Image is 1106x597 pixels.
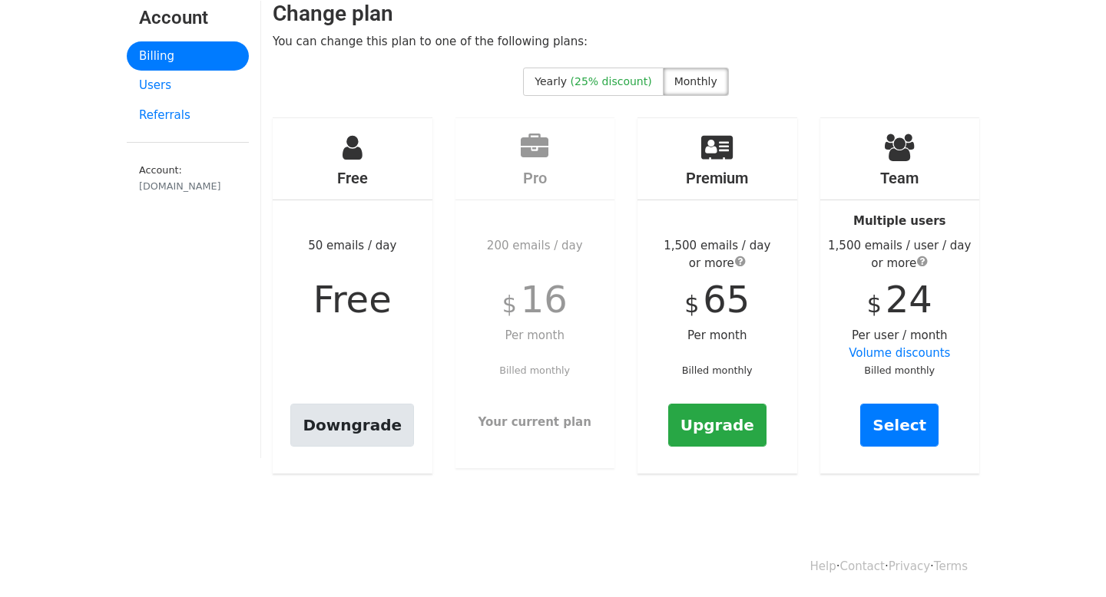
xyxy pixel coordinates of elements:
[820,169,980,187] h4: Team
[860,404,939,447] a: Select
[535,75,567,87] span: Yearly
[886,278,932,321] span: 24
[820,118,980,474] div: Per user / month
[571,75,652,87] span: (25% discount)
[703,278,750,321] span: 65
[867,291,882,318] span: $
[637,237,797,272] div: 1,500 emails / day or more
[499,364,570,376] small: Billed monthly
[521,278,568,321] span: 16
[273,118,432,474] div: 50 emails / day
[502,291,517,318] span: $
[139,164,237,193] small: Account:
[139,179,237,193] div: [DOMAIN_NAME]
[273,1,736,27] h2: Change plan
[127,101,249,130] a: Referrals
[478,415,591,429] strong: Your current plan
[261,33,747,68] div: You can change this plan to one of the following plans:
[127,41,249,71] a: Billing
[637,118,797,474] div: Per month
[668,404,767,447] a: Upgrade
[853,214,945,228] strong: Multiple users
[455,169,615,187] h4: Pro
[127,71,249,101] a: Users
[864,364,935,376] small: Billed monthly
[682,364,753,376] small: Billed monthly
[455,118,615,468] div: 200 emails / day Per month
[849,346,950,360] a: Volume discounts
[684,291,699,318] span: $
[637,169,797,187] h4: Premium
[290,404,414,447] a: Downgrade
[674,75,717,87] span: Monthly
[820,237,980,272] div: 1,500 emails / user / day or more
[810,559,836,573] a: Help
[889,559,930,573] a: Privacy
[934,559,968,573] a: Terms
[1029,523,1106,597] iframe: Chat Widget
[840,559,885,573] a: Contact
[273,169,432,187] h4: Free
[313,278,392,321] span: Free
[139,7,237,29] h3: Account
